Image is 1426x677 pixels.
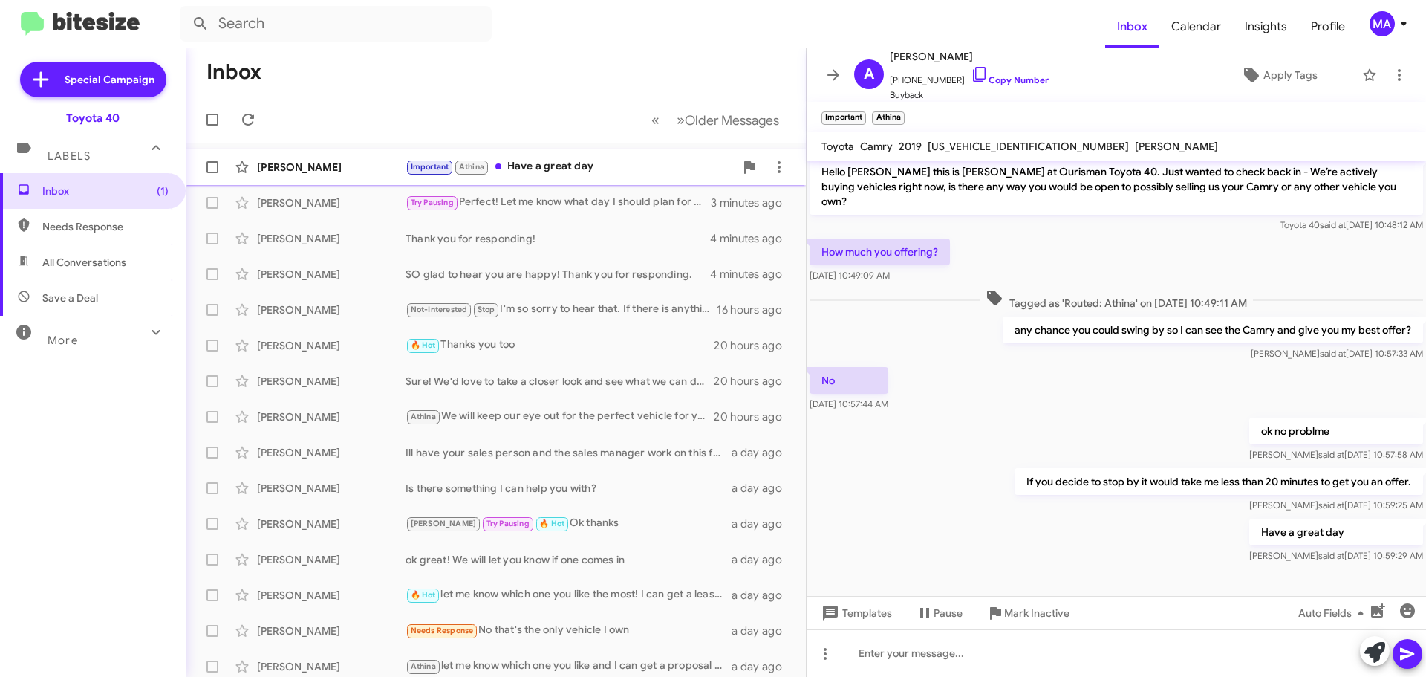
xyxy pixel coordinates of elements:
span: Camry [860,140,893,153]
div: [PERSON_NAME] [257,267,406,282]
p: Have a great day [1249,519,1423,545]
div: a day ago [732,588,794,603]
nav: Page navigation example [643,105,788,135]
span: Templates [818,600,892,626]
div: We will keep our eye out for the perfect vehicle for you! [406,408,714,425]
div: [PERSON_NAME] [257,231,406,246]
div: [PERSON_NAME] [257,160,406,175]
div: [PERSON_NAME] [257,481,406,496]
span: [PERSON_NAME] [1135,140,1218,153]
div: 16 hours ago [717,302,794,317]
div: a day ago [732,659,794,674]
button: Mark Inactive [974,600,1081,626]
div: [PERSON_NAME] [257,374,406,389]
div: [PERSON_NAME] [257,552,406,567]
div: [PERSON_NAME] [257,659,406,674]
span: [PHONE_NUMBER] [890,65,1049,88]
div: Ok thanks [406,515,732,532]
div: a day ago [732,516,794,531]
span: Important [411,162,449,172]
p: How much you offering? [810,239,950,265]
span: said at [1318,550,1344,561]
input: Search [180,6,492,42]
span: said at [1320,348,1346,359]
div: Thanks you too [406,337,714,354]
span: [PERSON_NAME] [DATE] 10:59:25 AM [1249,499,1423,511]
div: let me know which one you like and I can get a proposal together for you. The lease option is ama... [406,658,732,675]
div: [PERSON_NAME] [257,588,406,603]
div: a day ago [732,445,794,460]
div: Is there something I can help you with? [406,481,732,496]
span: [PERSON_NAME] [DATE] 10:57:33 AM [1251,348,1423,359]
div: [PERSON_NAME] [257,195,406,210]
span: Stop [478,305,495,314]
span: Apply Tags [1263,62,1318,88]
a: Profile [1299,5,1357,48]
a: Special Campaign [20,62,166,97]
div: Ill have your sales person and the sales manager work on this for you! [406,445,732,460]
a: Insights [1233,5,1299,48]
span: [DATE] 10:57:44 AM [810,398,888,409]
span: Try Pausing [411,198,454,207]
div: a day ago [732,623,794,638]
span: 🔥 Hot [539,519,564,528]
a: Inbox [1105,5,1159,48]
span: Athina [459,162,484,172]
div: [PERSON_NAME] [257,302,406,317]
small: Important [821,111,866,125]
span: Athina [411,661,436,671]
div: ok great! We will let you know if one comes in [406,552,732,567]
button: Templates [807,600,904,626]
div: let me know which one you like the most! I can get a lease quote over to you [406,586,732,603]
span: All Conversations [42,255,126,270]
span: Toyota [821,140,854,153]
span: Auto Fields [1298,600,1370,626]
div: 20 hours ago [714,374,794,389]
span: Pause [934,600,963,626]
button: Previous [642,105,668,135]
div: 20 hours ago [714,409,794,424]
span: Not-Interested [411,305,468,314]
button: Apply Tags [1202,62,1355,88]
p: any chance you could swing by so I can see the Camry and give you my best offer? [1003,317,1423,343]
span: 🔥 Hot [411,590,436,600]
span: Save a Deal [42,291,98,305]
span: Athina [411,412,436,421]
span: said at [1320,219,1346,230]
a: Calendar [1159,5,1233,48]
span: Labels [48,149,91,163]
div: a day ago [732,481,794,496]
span: Special Campaign [65,72,154,87]
span: 🔥 Hot [411,340,436,350]
span: Older Messages [685,112,779,129]
div: Have a great day [406,158,735,175]
div: Sure! We'd love to take a closer look and see what we can do for you. If you have some time to sw... [406,374,714,389]
div: Toyota 40 [66,111,120,126]
span: « [651,111,660,129]
div: 20 hours ago [714,338,794,353]
button: MA [1357,11,1410,36]
div: I'm so sorry to hear that. If there is anything we can do to help, please let me know [406,301,717,318]
div: a day ago [732,552,794,567]
div: 4 minutes ago [710,231,794,246]
p: Hello [PERSON_NAME] this is [PERSON_NAME] at Ourisman Toyota 40. Just wanted to check back in - W... [810,158,1423,215]
div: 4 minutes ago [710,267,794,282]
div: [PERSON_NAME] [257,338,406,353]
span: [DATE] 10:49:09 AM [810,270,890,281]
button: Pause [904,600,974,626]
span: 2019 [899,140,922,153]
span: [PERSON_NAME] [DATE] 10:59:29 AM [1249,550,1423,561]
span: said at [1318,449,1344,460]
span: More [48,334,78,347]
span: (1) [157,184,169,198]
div: 3 minutes ago [711,195,794,210]
small: Athina [872,111,904,125]
span: Try Pausing [486,519,530,528]
div: No that's the only vehicle I own [406,622,732,639]
span: [US_VEHICLE_IDENTIFICATION_NUMBER] [928,140,1129,153]
span: [PERSON_NAME] [890,48,1049,65]
span: Mark Inactive [1004,600,1069,626]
